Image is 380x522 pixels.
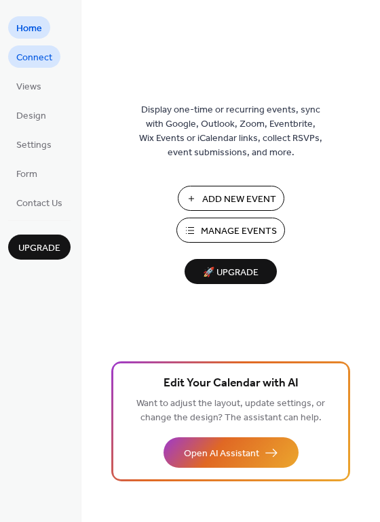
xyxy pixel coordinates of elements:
span: Form [16,167,37,182]
button: Open AI Assistant [164,437,299,468]
a: Design [8,104,54,126]
button: Manage Events [176,218,285,243]
a: Views [8,75,50,97]
button: Upgrade [8,235,71,260]
span: Connect [16,51,52,65]
span: Open AI Assistant [184,447,259,461]
span: Want to adjust the layout, update settings, or change the design? The assistant can help. [136,395,325,427]
span: Contact Us [16,197,62,211]
span: 🚀 Upgrade [193,264,269,282]
a: Form [8,162,45,184]
span: Home [16,22,42,36]
a: Settings [8,133,60,155]
span: Display one-time or recurring events, sync with Google, Outlook, Zoom, Eventbrite, Wix Events or ... [139,103,322,160]
span: Edit Your Calendar with AI [164,374,299,393]
a: Connect [8,45,60,68]
span: Design [16,109,46,123]
span: Views [16,80,41,94]
button: Add New Event [178,186,284,211]
button: 🚀 Upgrade [185,259,277,284]
a: Contact Us [8,191,71,214]
span: Add New Event [202,193,276,207]
span: Settings [16,138,52,153]
span: Upgrade [18,241,60,256]
span: Manage Events [201,224,277,239]
a: Home [8,16,50,39]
